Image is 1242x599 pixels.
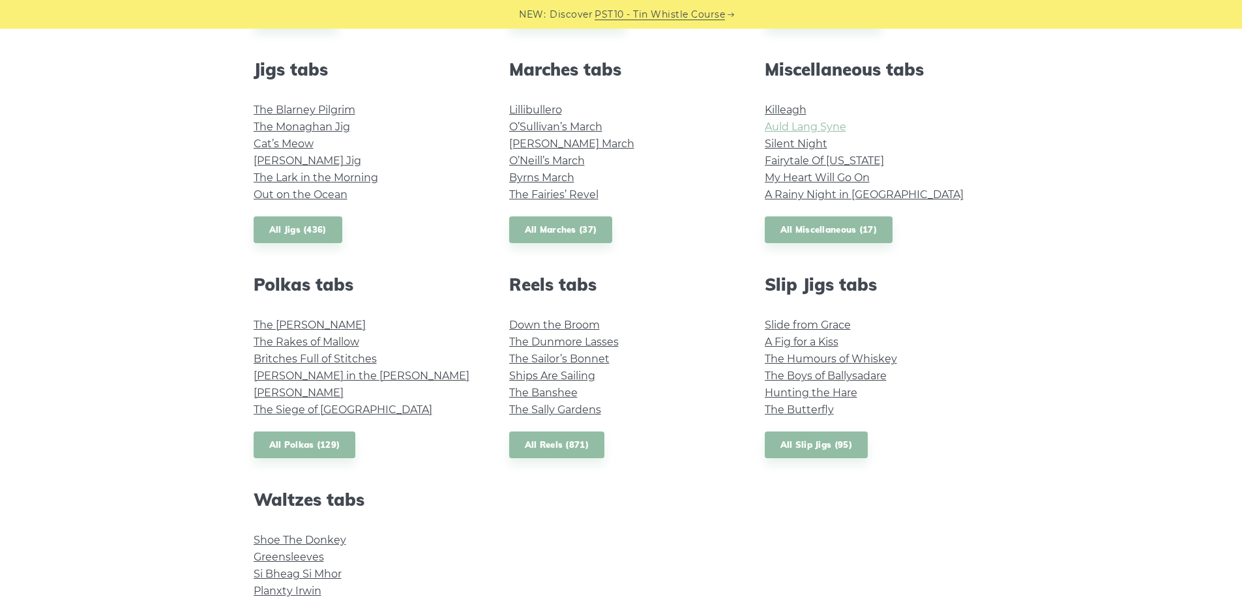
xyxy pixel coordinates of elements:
a: The Blarney Pilgrim [254,104,355,116]
a: A Fig for a Kiss [765,336,838,348]
a: The Fairies’ Revel [509,188,599,201]
a: All Reels (871) [509,431,605,458]
span: Discover [550,7,593,22]
a: Auld Lang Syne [765,121,846,133]
a: Shoe The Donkey [254,534,346,546]
a: Killeagh [765,104,806,116]
a: [PERSON_NAME] Jig [254,154,361,167]
h2: Jigs tabs [254,59,478,80]
a: [PERSON_NAME] March [509,138,634,150]
a: Britches Full of Stitches [254,353,377,365]
a: Hunting the Hare [765,387,857,399]
a: Down the Broom [509,319,600,331]
a: Byrns March [509,171,574,184]
a: All Marches (37) [509,216,613,243]
a: All Miscellaneous (17) [765,216,893,243]
a: All Polkas (129) [254,431,356,458]
a: The Sailor’s Bonnet [509,353,610,365]
a: The Siege of [GEOGRAPHIC_DATA] [254,403,432,416]
a: A Rainy Night in [GEOGRAPHIC_DATA] [765,188,964,201]
a: Silent Night [765,138,827,150]
a: Greensleeves [254,551,324,563]
a: O’Neill’s March [509,154,585,167]
a: The Dunmore Lasses [509,336,619,348]
a: The Monaghan Jig [254,121,350,133]
a: The Rakes of Mallow [254,336,359,348]
a: Fairytale Of [US_STATE] [765,154,884,167]
a: The Banshee [509,387,578,399]
a: Slide from Grace [765,319,851,331]
h2: Polkas tabs [254,274,478,295]
a: The Lark in the Morning [254,171,378,184]
a: The Boys of Ballysadare [765,370,887,382]
a: My Heart Will Go On [765,171,870,184]
a: Planxty Irwin [254,585,321,597]
a: The Butterfly [765,403,834,416]
h2: Marches tabs [509,59,733,80]
a: The [PERSON_NAME] [254,319,366,331]
h2: Waltzes tabs [254,489,478,510]
a: [PERSON_NAME] in the [PERSON_NAME] [254,370,469,382]
a: Out on the Ocean [254,188,347,201]
h2: Miscellaneous tabs [765,59,989,80]
a: All Slip Jigs (95) [765,431,868,458]
a: The Sally Gardens [509,403,601,416]
a: [PERSON_NAME] [254,387,344,399]
a: The Humours of Whiskey [765,353,897,365]
a: All Jigs (436) [254,216,342,243]
span: NEW: [519,7,546,22]
a: Ships Are Sailing [509,370,595,382]
a: PST10 - Tin Whistle Course [595,7,725,22]
a: Si­ Bheag Si­ Mhor [254,568,342,580]
a: O’Sullivan’s March [509,121,602,133]
a: Lillibullero [509,104,562,116]
a: Cat’s Meow [254,138,314,150]
h2: Slip Jigs tabs [765,274,989,295]
h2: Reels tabs [509,274,733,295]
